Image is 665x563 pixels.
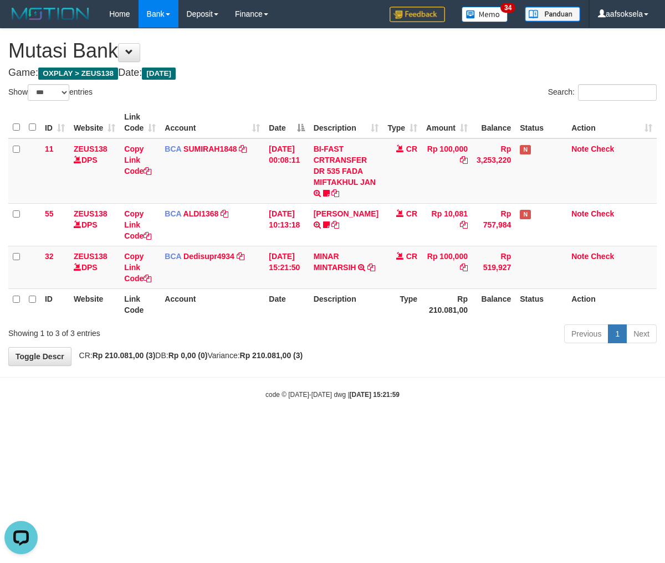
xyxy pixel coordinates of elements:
td: [DATE] 10:13:18 [264,203,309,246]
td: Rp 100,000 [422,138,472,204]
span: CR [406,209,417,218]
th: Action: activate to sort column ascending [567,107,657,138]
th: Status [515,107,567,138]
a: Copy Rp 100,000 to clipboard [460,263,468,272]
a: MINAR MINTARSIH [314,252,356,272]
th: Link Code [120,288,160,320]
span: OXPLAY > ZEUS138 [38,68,118,80]
strong: Rp 210.081,00 (3) [240,351,303,360]
th: Action [567,288,657,320]
span: Has Note [520,145,531,154]
a: Copy FERLANDA EFRILIDIT to clipboard [331,220,339,229]
a: Copy ALDI1368 to clipboard [221,209,228,218]
a: Copy Dedisupr4934 to clipboard [237,252,244,261]
th: Account: activate to sort column ascending [160,107,264,138]
label: Show entries [8,84,93,101]
span: CR [406,252,417,261]
a: ZEUS138 [74,144,108,153]
a: Next [626,324,657,343]
td: Rp 10,081 [422,203,472,246]
span: 11 [45,144,54,153]
a: ZEUS138 [74,252,108,261]
th: Date: activate to sort column descending [264,107,309,138]
span: 34 [500,3,515,13]
a: Check [591,144,614,153]
a: Previous [564,324,608,343]
strong: Rp 0,00 (0) [168,351,208,360]
strong: [DATE] 15:21:59 [350,391,400,399]
a: Note [571,144,589,153]
h4: Game: Date: [8,68,657,79]
th: Status [515,288,567,320]
select: Showentries [28,84,69,101]
th: Balance [472,107,515,138]
button: Open LiveChat chat widget [4,4,38,38]
th: Amount: activate to sort column ascending [422,107,472,138]
a: 1 [608,324,627,343]
th: Description: activate to sort column ascending [309,107,383,138]
a: [PERSON_NAME] [314,209,378,218]
span: 32 [45,252,54,261]
h1: Mutasi Bank [8,40,657,62]
th: Website: activate to sort column ascending [69,107,120,138]
span: Has Note [520,210,531,219]
th: Type [383,288,422,320]
th: Link Code: activate to sort column ascending [120,107,160,138]
a: Copy Link Code [124,144,151,175]
td: DPS [69,246,120,288]
a: Copy Rp 100,000 to clipboard [460,156,468,164]
img: Button%20Memo.svg [462,7,508,22]
div: Showing 1 to 3 of 3 entries [8,323,269,339]
th: ID [40,288,69,320]
td: DPS [69,138,120,204]
span: 55 [45,209,54,218]
label: Search: [548,84,657,101]
th: Date [264,288,309,320]
th: Account [160,288,264,320]
td: [DATE] 00:08:11 [264,138,309,204]
a: Check [591,209,614,218]
input: Search: [578,84,657,101]
th: Type: activate to sort column ascending [383,107,422,138]
span: BCA [165,252,181,261]
span: CR [406,144,417,153]
th: Website [69,288,120,320]
th: Rp 210.081,00 [422,288,472,320]
a: Dedisupr4934 [183,252,234,261]
a: Copy Rp 10,081 to clipboard [460,220,468,229]
img: panduan.png [525,7,580,22]
td: DPS [69,203,120,246]
a: Copy Link Code [124,252,151,283]
th: ID: activate to sort column ascending [40,107,69,138]
th: Balance [472,288,515,320]
a: Note [571,252,589,261]
a: Note [571,209,589,218]
a: Copy SUMIRAH1848 to clipboard [239,144,247,153]
strong: Rp 210.081,00 (3) [93,351,156,360]
small: code © [DATE]-[DATE] dwg | [265,391,400,399]
a: SUMIRAH1848 [183,144,237,153]
a: Check [591,252,614,261]
span: [DATE] [142,68,176,80]
td: Rp 519,927 [472,246,515,288]
a: Copy Link Code [124,209,151,240]
a: ALDI1368 [183,209,219,218]
td: Rp 100,000 [422,246,472,288]
a: Toggle Descr [8,347,71,366]
span: BCA [165,144,181,153]
span: BCA [165,209,181,218]
img: Feedback.jpg [390,7,445,22]
a: ZEUS138 [74,209,108,218]
td: [DATE] 15:21:50 [264,246,309,288]
img: MOTION_logo.png [8,6,93,22]
a: Copy MINAR MINTARSIH to clipboard [367,263,375,272]
span: CR: DB: Variance: [74,351,303,360]
td: BI-FAST CRTRANSFER DR 535 FADA MIFTAKHUL JAN [309,138,383,204]
th: Description [309,288,383,320]
a: Copy BI-FAST CRTRANSFER DR 535 FADA MIFTAKHUL JAN to clipboard [331,189,339,198]
td: Rp 3,253,220 [472,138,515,204]
td: Rp 757,984 [472,203,515,246]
